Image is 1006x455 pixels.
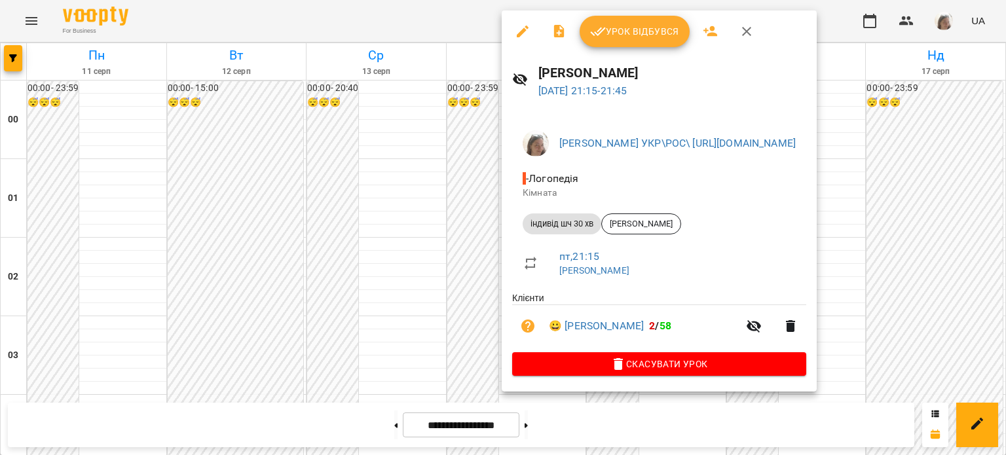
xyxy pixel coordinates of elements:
[512,352,806,376] button: Скасувати Урок
[523,130,549,156] img: 4795d6aa07af88b41cce17a01eea78aa.jpg
[512,310,544,342] button: Візит ще не сплачено. Додати оплату?
[649,319,671,332] b: /
[590,24,679,39] span: Урок відбувся
[559,265,629,276] a: [PERSON_NAME]
[549,318,644,334] a: 😀 [PERSON_NAME]
[602,218,680,230] span: [PERSON_NAME]
[538,63,806,83] h6: [PERSON_NAME]
[559,250,599,263] a: пт , 21:15
[523,187,796,200] p: Кімната
[601,213,681,234] div: [PERSON_NAME]
[523,356,796,372] span: Скасувати Урок
[512,291,806,352] ul: Клієнти
[538,84,627,97] a: [DATE] 21:15-21:45
[660,319,671,332] span: 58
[523,218,601,230] span: індивід шч 30 хв
[649,319,655,332] span: 2
[523,172,582,185] span: - Логопедія
[580,16,690,47] button: Урок відбувся
[559,137,796,149] a: [PERSON_NAME] УКР\РОС\ [URL][DOMAIN_NAME]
